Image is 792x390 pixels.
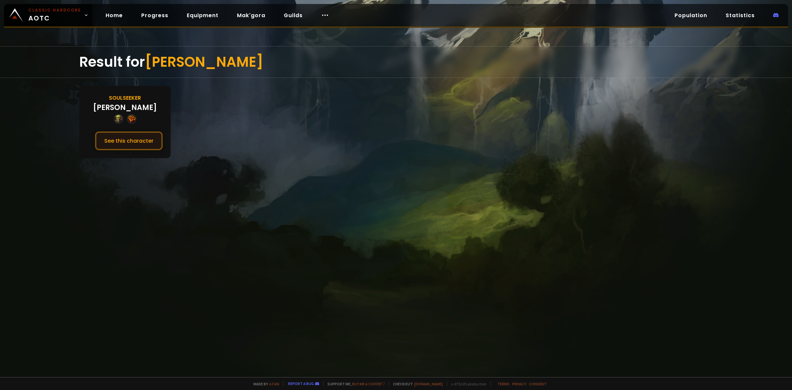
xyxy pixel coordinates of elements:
[136,9,174,22] a: Progress
[288,381,314,386] a: Report a bug
[4,4,92,26] a: Classic HardcoreAOTC
[389,381,443,386] span: Checkout
[414,381,443,386] a: [DOMAIN_NAME]
[249,381,279,386] span: Made by
[512,381,526,386] a: Privacy
[28,7,81,23] span: AOTC
[669,9,712,22] a: Population
[109,94,141,102] div: Soulseeker
[79,47,713,78] div: Result for
[352,381,385,386] a: Buy me a coffee
[497,381,510,386] a: Terms
[181,9,224,22] a: Equipment
[93,102,157,113] div: [PERSON_NAME]
[28,7,81,13] small: Classic Hardcore
[269,381,279,386] a: a fan
[95,131,163,150] button: See this character
[100,9,128,22] a: Home
[279,9,308,22] a: Guilds
[720,9,760,22] a: Statistics
[145,52,263,72] span: [PERSON_NAME]
[447,381,486,386] span: v. d752d5 - production
[323,381,385,386] span: Support me,
[529,381,546,386] a: Consent
[232,9,271,22] a: Mak'gora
